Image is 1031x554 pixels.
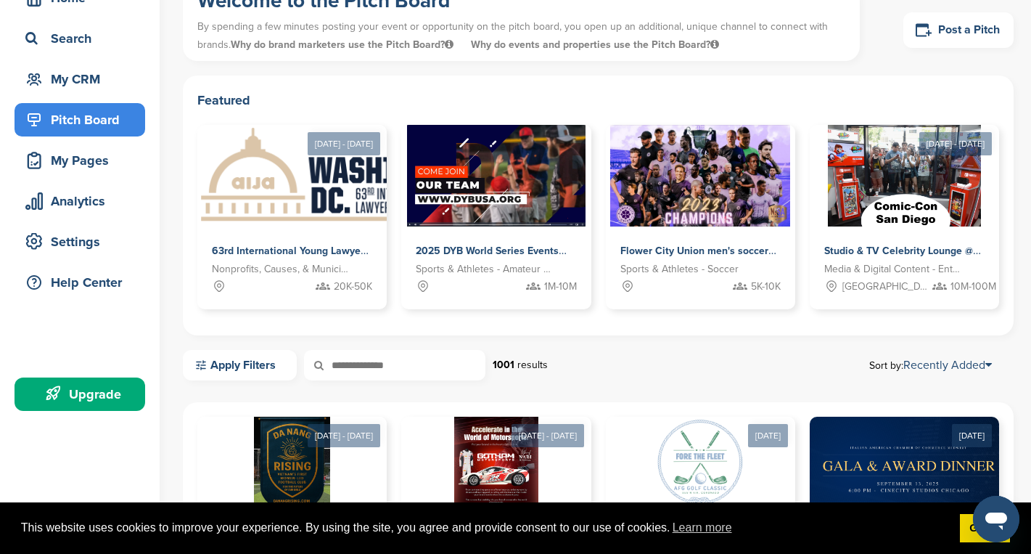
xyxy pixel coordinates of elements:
div: [DATE] - [DATE] [308,424,380,447]
a: dismiss cookie message [960,514,1010,543]
p: By spending a few minutes posting your event or opportunity on the pitch board, you open up an ad... [197,14,845,57]
div: Analytics [22,188,145,214]
img: Sponsorpitch & [454,417,538,518]
span: Why do brand marketers use the Pitch Board? [231,38,456,51]
a: Pitch Board [15,103,145,137]
span: 1M-10M [544,279,577,295]
a: Sponsorpitch & 2025 DYB World Series Events Sports & Athletes - Amateur Sports Leagues 1M-10M [401,125,591,309]
div: My Pages [22,147,145,174]
a: My Pages [15,144,145,177]
span: 2025 DYB World Series Events [416,245,559,257]
div: [DATE] - [DATE] [512,424,584,447]
img: Sponsorpitch & [197,125,485,227]
span: Media & Digital Content - Entertainment [824,261,963,277]
a: Apply Filters [183,350,297,380]
div: Settings [22,229,145,255]
span: Sort by: [869,359,992,371]
iframe: Button to launch messaging window [973,496,1019,542]
a: Help Center [15,266,145,299]
a: Recently Added [903,358,992,372]
span: This website uses cookies to improve your experience. By using the site, you agree and provide co... [21,517,948,539]
div: Help Center [22,269,145,296]
img: Sponsorpitch & [407,125,586,227]
a: learn more about cookies [670,517,734,539]
span: results [517,359,548,371]
span: Sports & Athletes - Soccer [620,261,739,277]
a: Analytics [15,184,145,218]
a: Settings [15,225,145,258]
div: [DATE] - [DATE] [919,132,992,155]
strong: 1001 [493,359,514,371]
a: Upgrade [15,378,145,411]
span: Sports & Athletes - Amateur Sports Leagues [416,261,554,277]
div: Search [22,25,145,52]
span: Flower City Union men's soccer & Flower City 1872 women's soccer [620,245,937,257]
a: Post a Pitch [903,12,1014,48]
a: Sponsorpitch & Flower City Union men's soccer & Flower City 1872 women's soccer Sports & Athletes... [606,125,795,309]
img: Sponsorpitch & [254,417,330,518]
div: [DATE] - [DATE] [308,132,380,155]
a: My CRM [15,62,145,96]
span: Nonprofits, Causes, & Municipalities - Professional Development [212,261,350,277]
img: Sponsorpitch & [649,417,751,518]
span: 5K-10K [751,279,781,295]
div: Pitch Board [22,107,145,133]
div: Upgrade [22,381,145,407]
span: 20K-50K [334,279,372,295]
a: Search [15,22,145,55]
a: [DATE] - [DATE] Sponsorpitch & Studio & TV Celebrity Lounge @ Comic-Con [GEOGRAPHIC_DATA]. Over 3... [810,102,999,309]
span: [GEOGRAPHIC_DATA], [GEOGRAPHIC_DATA] [842,279,929,295]
span: 10M-100M [950,279,996,295]
div: [DATE] [952,424,992,447]
div: My CRM [22,66,145,92]
span: Why do events and properties use the Pitch Board? [471,38,719,51]
img: Sponsorpitch & [610,125,791,227]
h2: Featured [197,90,999,110]
a: [DATE] - [DATE] Sponsorpitch & 63rd International Young Lawyers' Congress Nonprofits, Causes, & M... [197,102,387,309]
span: 63rd International Young Lawyers' Congress [212,245,419,257]
img: Sponsorpitch & [828,125,980,227]
div: [DATE] [748,424,788,447]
